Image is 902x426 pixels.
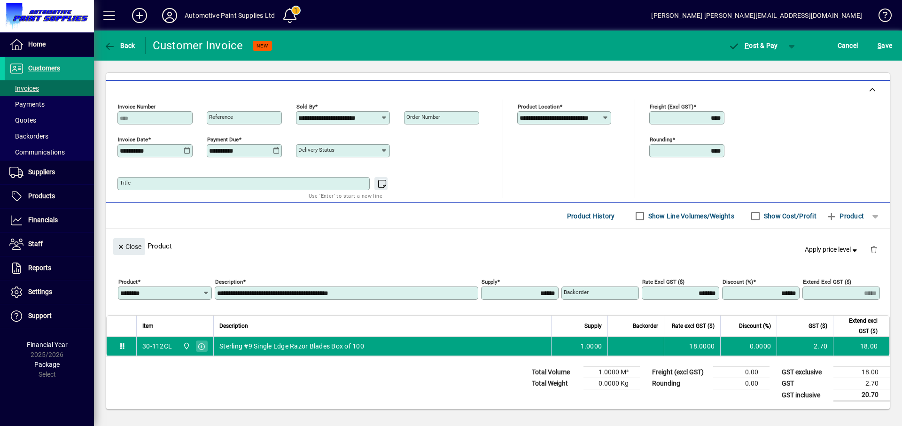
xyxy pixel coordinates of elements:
span: Staff [28,240,43,248]
span: Products [28,192,55,200]
span: 1.0000 [581,341,602,351]
td: Total Weight [527,378,583,389]
span: Rate excl GST ($) [672,321,715,331]
a: Suppliers [5,161,94,184]
button: Profile [155,7,185,24]
a: Payments [5,96,94,112]
a: Home [5,33,94,56]
mat-label: Invoice number [118,103,156,110]
mat-label: Discount (%) [723,279,753,285]
span: Backorder [633,321,658,331]
span: Financial Year [27,341,68,349]
span: Settings [28,288,52,295]
a: Staff [5,232,94,256]
span: Apply price level [805,245,859,255]
a: Quotes [5,112,94,128]
td: 0.00 [713,367,770,378]
mat-label: Product [118,279,138,285]
td: 18.00 [833,367,890,378]
td: GST [777,378,833,389]
span: Sterling #9 Single Edge Razor Blades Box of 100 [219,341,364,351]
mat-label: Delivery status [298,147,334,153]
app-page-header-button: Back [94,37,146,54]
span: Home [28,40,46,48]
mat-label: Freight (excl GST) [650,103,693,110]
span: Product [826,209,864,224]
div: 30-112CL [142,341,172,351]
span: Customers [28,64,60,72]
mat-label: Reference [209,114,233,120]
span: Invoices [9,85,39,92]
span: Automotive Paint Supplies Ltd [180,341,191,351]
a: Reports [5,256,94,280]
span: GST ($) [809,321,827,331]
td: GST exclusive [777,367,833,378]
mat-hint: Use 'Enter' to start a new line [309,190,382,201]
mat-label: Sold by [296,103,315,110]
a: Communications [5,144,94,160]
span: Financials [28,216,58,224]
span: NEW [257,43,268,49]
button: Back [101,37,138,54]
span: Communications [9,148,65,156]
span: Reports [28,264,51,271]
span: S [878,42,881,49]
button: Add [124,7,155,24]
td: 20.70 [833,389,890,401]
mat-label: Description [215,279,243,285]
span: Backorders [9,132,48,140]
td: 1.0000 M³ [583,367,640,378]
button: Cancel [835,37,861,54]
a: Financials [5,209,94,232]
a: Support [5,304,94,328]
a: Products [5,185,94,208]
div: Product [106,229,890,263]
td: Freight (excl GST) [647,367,713,378]
app-page-header-button: Delete [863,245,885,254]
mat-label: Payment due [207,136,239,143]
td: Rounding [647,378,713,389]
mat-label: Backorder [564,289,589,295]
div: [PERSON_NAME] [PERSON_NAME][EMAIL_ADDRESS][DOMAIN_NAME] [651,8,862,23]
a: Backorders [5,128,94,144]
a: Invoices [5,80,94,96]
label: Show Line Volumes/Weights [646,211,734,221]
button: Delete [863,238,885,261]
div: 18.0000 [670,341,715,351]
td: Total Volume [527,367,583,378]
span: ave [878,38,892,53]
button: Post & Pay [724,37,783,54]
mat-label: Title [120,179,131,186]
app-page-header-button: Close [111,242,148,250]
mat-label: Rate excl GST ($) [642,279,684,285]
span: Package [34,361,60,368]
mat-label: Order number [406,114,440,120]
span: Close [117,239,141,255]
span: ost & Pay [729,42,778,49]
a: Settings [5,280,94,304]
td: 2.70 [777,337,833,356]
span: Support [28,312,52,319]
span: Supply [584,321,602,331]
button: Product [821,208,869,225]
mat-label: Extend excl GST ($) [803,279,851,285]
td: 0.00 [713,378,770,389]
td: 0.0000 [720,337,777,356]
button: Close [113,238,145,255]
span: Product History [567,209,615,224]
mat-label: Invoice date [118,136,148,143]
span: Payments [9,101,45,108]
span: Description [219,321,248,331]
span: Item [142,321,154,331]
button: Save [875,37,894,54]
td: 0.0000 Kg [583,378,640,389]
a: Knowledge Base [871,2,890,32]
td: 2.70 [833,378,890,389]
label: Show Cost/Profit [762,211,816,221]
span: P [745,42,749,49]
span: Extend excl GST ($) [839,316,878,336]
span: Discount (%) [739,321,771,331]
td: GST inclusive [777,389,833,401]
mat-label: Supply [482,279,497,285]
mat-label: Product location [518,103,560,110]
